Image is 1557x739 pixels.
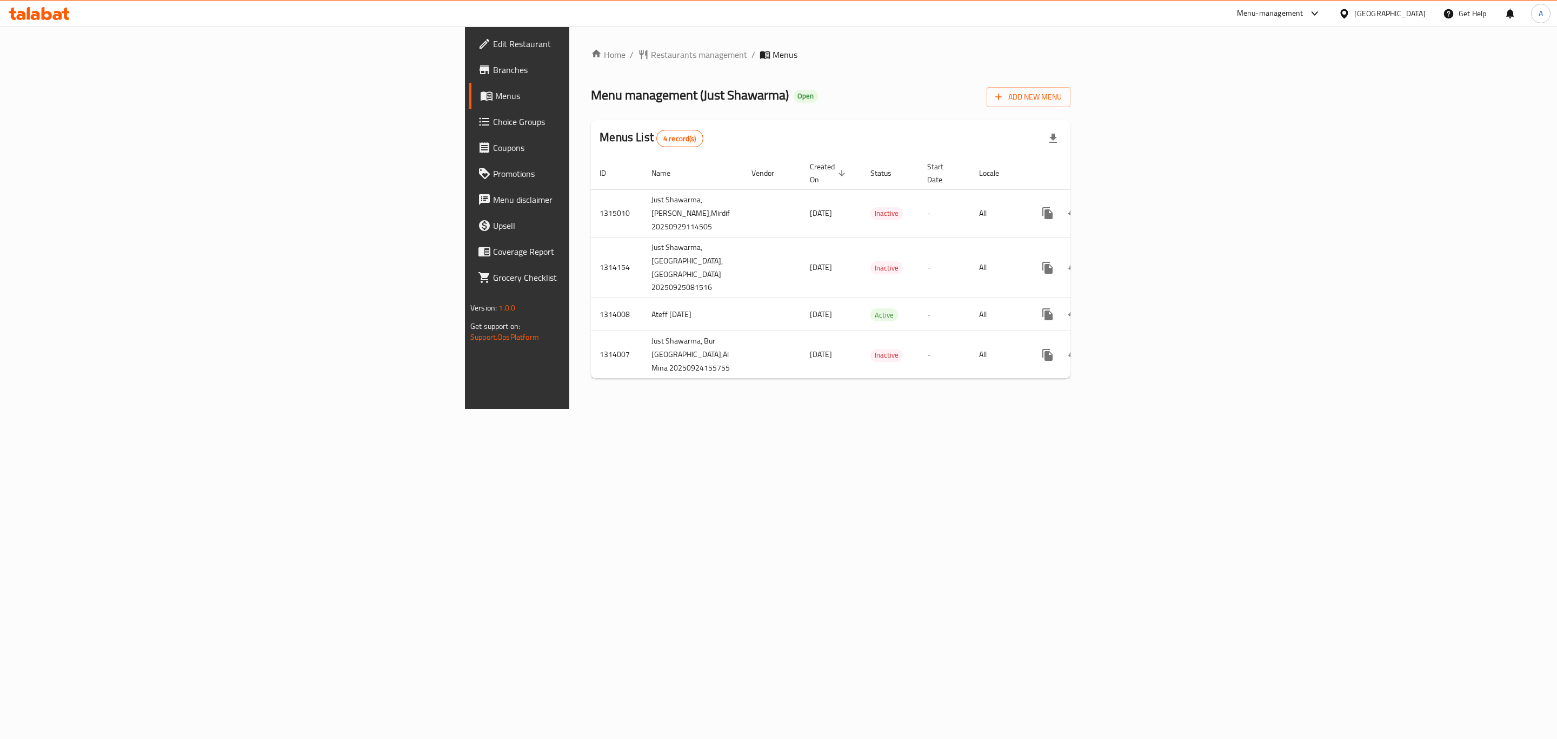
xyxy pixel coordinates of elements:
td: - [919,331,970,379]
span: Vendor [751,167,788,180]
table: enhanced table [591,157,1147,379]
td: - [919,189,970,237]
span: [DATE] [810,347,832,361]
span: Get support on: [470,319,520,333]
button: more [1035,342,1061,368]
div: Open [793,90,818,103]
a: Support.OpsPlatform [470,330,539,344]
span: Grocery Checklist [493,271,716,284]
button: Change Status [1061,342,1087,368]
span: Name [651,167,684,180]
span: Locale [979,167,1013,180]
button: more [1035,200,1061,226]
a: Menus [469,83,725,109]
span: [DATE] [810,307,832,321]
span: A [1539,8,1543,19]
span: Inactive [870,262,903,274]
h2: Menus List [600,129,703,147]
button: Add New Menu [987,87,1070,107]
a: Promotions [469,161,725,187]
span: Inactive [870,207,903,220]
span: 4 record(s) [657,134,703,144]
a: Coupons [469,135,725,161]
td: All [970,189,1026,237]
td: - [919,298,970,331]
button: more [1035,255,1061,281]
div: Inactive [870,261,903,274]
a: Upsell [469,213,725,239]
button: Change Status [1061,200,1087,226]
td: All [970,237,1026,298]
li: / [751,48,755,61]
div: [GEOGRAPHIC_DATA] [1354,8,1426,19]
nav: breadcrumb [591,48,1070,61]
span: Choice Groups [493,115,716,128]
span: [DATE] [810,260,832,274]
td: - [919,237,970,298]
span: Upsell [493,219,716,232]
span: 1.0.0 [498,301,515,315]
span: Active [870,309,898,321]
span: Coverage Report [493,245,716,258]
span: Version: [470,301,497,315]
span: ID [600,167,620,180]
a: Edit Restaurant [469,31,725,57]
span: Status [870,167,906,180]
div: Menu-management [1237,7,1303,20]
a: Menu disclaimer [469,187,725,213]
a: Grocery Checklist [469,265,725,291]
span: Add New Menu [995,90,1062,104]
a: Coverage Report [469,239,725,265]
span: Coupons [493,141,716,154]
span: Menus [495,89,716,102]
button: Change Status [1061,255,1087,281]
span: [DATE] [810,206,832,220]
span: Branches [493,63,716,76]
div: Active [870,308,898,321]
div: Inactive [870,349,903,362]
span: Menu disclaimer [493,193,716,206]
button: more [1035,301,1061,327]
span: Open [793,91,818,101]
a: Choice Groups [469,109,725,135]
button: Change Status [1061,301,1087,327]
span: Menus [773,48,797,61]
a: Branches [469,57,725,83]
span: Start Date [927,160,957,186]
span: Inactive [870,349,903,361]
td: All [970,298,1026,331]
td: All [970,331,1026,379]
span: Promotions [493,167,716,180]
span: Edit Restaurant [493,37,716,50]
span: Created On [810,160,849,186]
th: Actions [1026,157,1147,190]
div: Export file [1040,126,1066,151]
